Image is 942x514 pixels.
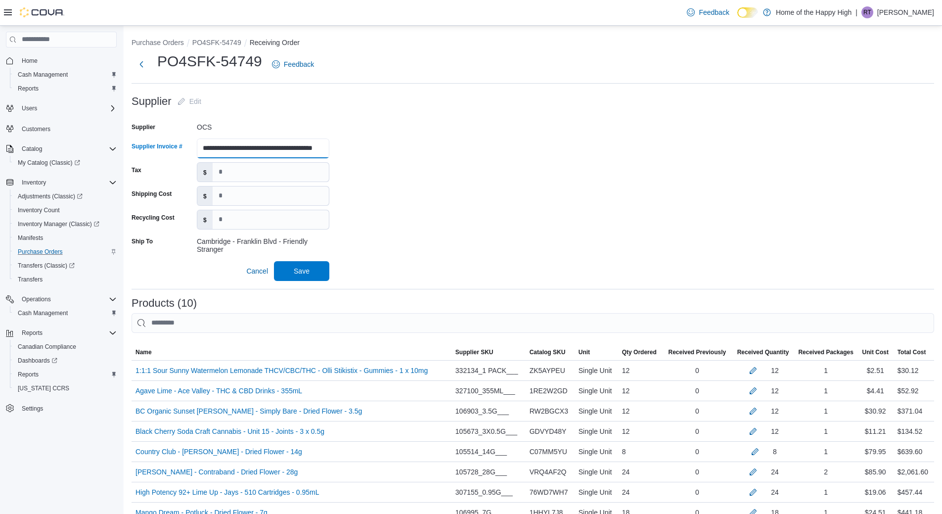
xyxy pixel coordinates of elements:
nav: Complex example [6,49,117,441]
span: Canadian Compliance [18,343,76,351]
span: Catalog SKU [530,348,566,356]
span: [US_STATE] CCRS [18,384,69,392]
button: Manifests [10,231,121,245]
button: Inventory Count [10,203,121,217]
span: Reports [18,327,117,339]
label: Recycling Cost [132,214,175,222]
span: ZK5AYPEU [530,365,565,376]
span: Catalog [18,143,117,155]
div: Single Unit [575,442,618,462]
nav: An example of EuiBreadcrumbs [132,38,934,49]
a: Settings [18,403,47,415]
span: Inventory Count [18,206,60,214]
span: Inventory [22,179,46,187]
div: 12 [618,421,663,441]
div: $4.41 [857,381,894,401]
span: Purchase Orders [14,246,117,258]
button: Home [2,53,121,68]
div: $30.92 [857,401,894,421]
span: Feedback [284,59,314,69]
a: Inventory Count [14,204,64,216]
button: Cancel [242,261,272,281]
span: 327100_355ML___ [455,385,515,397]
div: OCS [197,119,329,131]
a: High Potency 92+ Lime Up - Jays - 510 Cartridges - 0.95mL [135,486,319,498]
button: Operations [2,292,121,306]
a: Canadian Compliance [14,341,80,353]
a: Feedback [683,2,733,22]
a: My Catalog (Classic) [14,157,84,169]
span: Transfers [18,276,43,283]
button: Reports [10,368,121,381]
span: My Catalog (Classic) [14,157,117,169]
span: RT [863,6,871,18]
span: Feedback [699,7,729,17]
span: Manifests [14,232,117,244]
a: Customers [18,123,54,135]
a: Dashboards [10,354,121,368]
button: Purchase Orders [132,39,184,47]
div: 12 [771,385,779,397]
span: Reports [14,369,117,380]
a: Manifests [14,232,47,244]
button: Inventory [18,177,50,188]
span: Received Quantity [737,348,789,356]
button: Name [132,344,451,360]
a: Inventory Manager (Classic) [14,218,103,230]
label: Ship To [132,237,153,245]
div: $2,061.60 [897,466,928,478]
span: GDVYD48Y [530,425,567,437]
div: 12 [618,361,663,380]
a: Purchase Orders [14,246,67,258]
div: 24 [618,482,663,502]
button: Next [132,54,151,74]
div: Single Unit [575,361,618,380]
input: Dark Mode [737,7,758,18]
span: Received Previously [668,348,726,356]
span: 76WD7WH7 [530,486,568,498]
a: Transfers (Classic) [14,260,79,272]
div: $371.04 [897,405,923,417]
p: [PERSON_NAME] [877,6,934,18]
a: Cash Management [14,307,72,319]
div: Single Unit [575,462,618,482]
div: $639.60 [897,446,923,458]
div: 8 [618,442,663,462]
button: Settings [2,401,121,416]
button: Catalog [18,143,46,155]
a: Agave Lime - Ace Valley - THC & CBD Drinks - 355mL [135,385,302,397]
span: Dashboards [18,357,57,365]
span: 332134_1 PACK___ [455,365,518,376]
span: Cash Management [18,71,68,79]
span: Cash Management [18,309,68,317]
a: Transfers [14,274,46,285]
button: Inventory [2,176,121,189]
label: $ [197,187,213,205]
div: $2.51 [857,361,894,380]
a: Feedback [268,54,318,74]
button: Cash Management [10,306,121,320]
button: Receiving Order [250,39,300,47]
div: 1 [794,361,857,380]
button: Save [274,261,329,281]
button: Edit [174,92,205,111]
span: 105514_14G___ [455,446,507,458]
span: 105728_28G___ [455,466,507,478]
label: Supplier [132,123,155,131]
div: $134.52 [897,425,923,437]
span: 105673_3X0.5G___ [455,425,517,437]
span: C07MM5YU [530,446,567,458]
a: Cash Management [14,69,72,81]
a: [PERSON_NAME] - Contraband - Dried Flower - 28g [135,466,298,478]
span: Adjustments (Classic) [18,192,83,200]
span: Inventory [18,177,117,188]
span: Supplier SKU [455,348,493,356]
span: Settings [22,405,43,413]
div: 24 [771,486,779,498]
div: 0 [663,421,731,441]
span: Inventory Manager (Classic) [18,220,99,228]
span: Received Packages [798,348,853,356]
h1: PO4SFK-54749 [157,51,262,71]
